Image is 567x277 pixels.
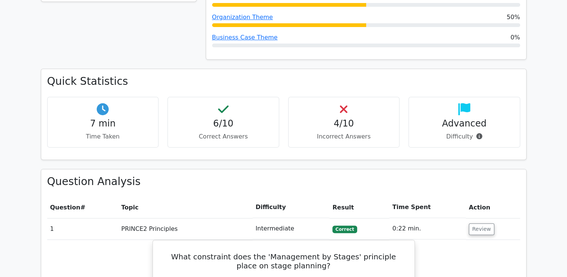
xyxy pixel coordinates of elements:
[295,132,393,141] p: Incorrect Answers
[510,33,520,42] span: 0%
[118,218,252,239] td: PRINCE2 Principles
[174,132,273,141] p: Correct Answers
[47,197,118,218] th: #
[415,118,514,129] h4: Advanced
[253,218,329,239] td: Intermediate
[389,218,466,239] td: 0:22 min.
[47,218,118,239] td: 1
[332,226,357,233] span: Correct
[415,132,514,141] p: Difficulty
[54,118,153,129] h4: 7 min
[118,197,252,218] th: Topic
[212,34,278,41] a: Business Case Theme
[469,223,494,235] button: Review
[47,175,520,188] h3: Question Analysis
[174,118,273,129] h4: 6/10
[329,197,389,218] th: Result
[507,13,520,22] span: 50%
[466,197,520,218] th: Action
[162,252,405,270] h5: What constraint does the 'Management by Stages' principle place on stage planning?
[54,132,153,141] p: Time Taken
[50,204,81,211] span: Question
[295,118,393,129] h4: 4/10
[253,197,329,218] th: Difficulty
[212,14,273,21] a: Organization Theme
[389,197,466,218] th: Time Spent
[47,75,520,88] h3: Quick Statistics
